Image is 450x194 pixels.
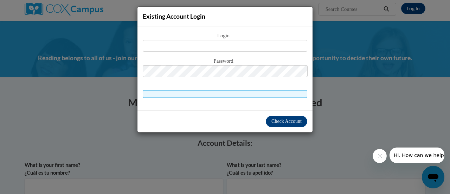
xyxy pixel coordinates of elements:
span: Check Account [271,119,302,124]
iframe: Close message [373,149,387,163]
button: Check Account [266,116,307,127]
span: Password [143,57,307,65]
span: Hi. How can we help? [4,5,57,11]
span: Login [143,32,307,40]
iframe: Message from company [390,148,444,163]
span: Existing Account Login [143,13,205,20]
